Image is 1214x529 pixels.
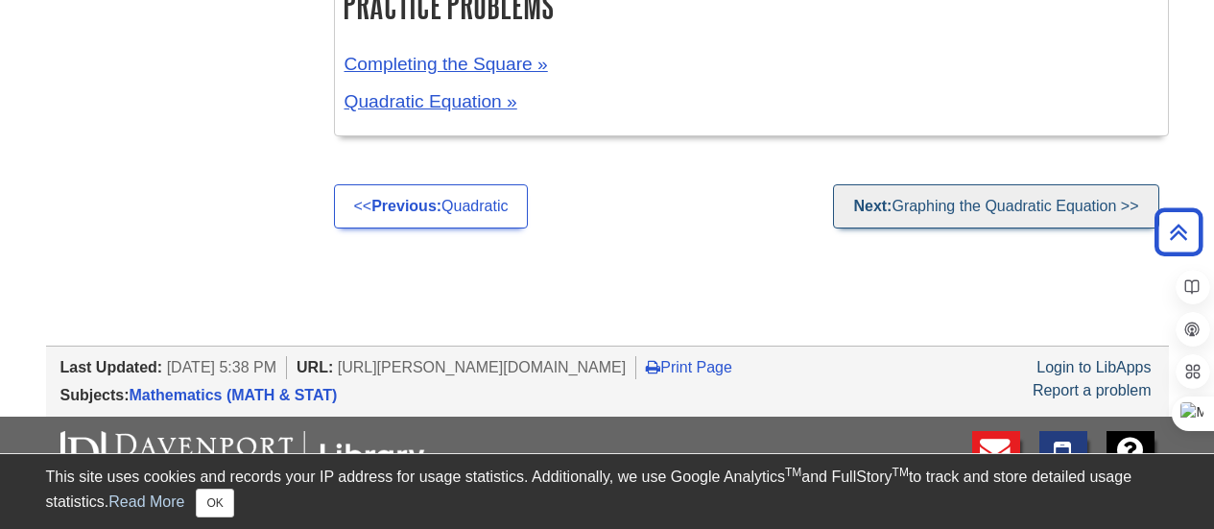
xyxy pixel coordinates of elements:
sup: TM [785,466,801,479]
img: DU Libraries [60,431,425,481]
a: Completing the Square » [345,54,548,74]
span: Subjects: [60,387,130,403]
a: Back to Top [1148,219,1209,245]
span: [DATE] 5:38 PM [167,359,276,375]
a: FAQ [1107,431,1154,497]
span: URL: [297,359,333,375]
strong: Previous: [371,198,441,214]
span: Last Updated: [60,359,163,375]
a: <<Previous:Quadratic [334,184,529,228]
span: [URL][PERSON_NAME][DOMAIN_NAME] [338,359,627,375]
a: Text [1039,431,1087,497]
a: Print Page [646,359,732,375]
a: Login to LibApps [1036,359,1151,375]
a: Next:Graphing the Quadratic Equation >> [833,184,1158,228]
a: Report a problem [1033,382,1152,398]
sup: TM [893,466,909,479]
a: Mathematics (MATH & STAT) [130,387,338,403]
button: Close [196,489,233,517]
i: Print Page [646,359,660,374]
strong: Next: [853,198,892,214]
a: Read More [108,493,184,510]
a: E-mail [972,431,1020,497]
div: This site uses cookies and records your IP address for usage statistics. Additionally, we use Goo... [46,466,1169,517]
a: Quadratic Equation » [345,91,517,111]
